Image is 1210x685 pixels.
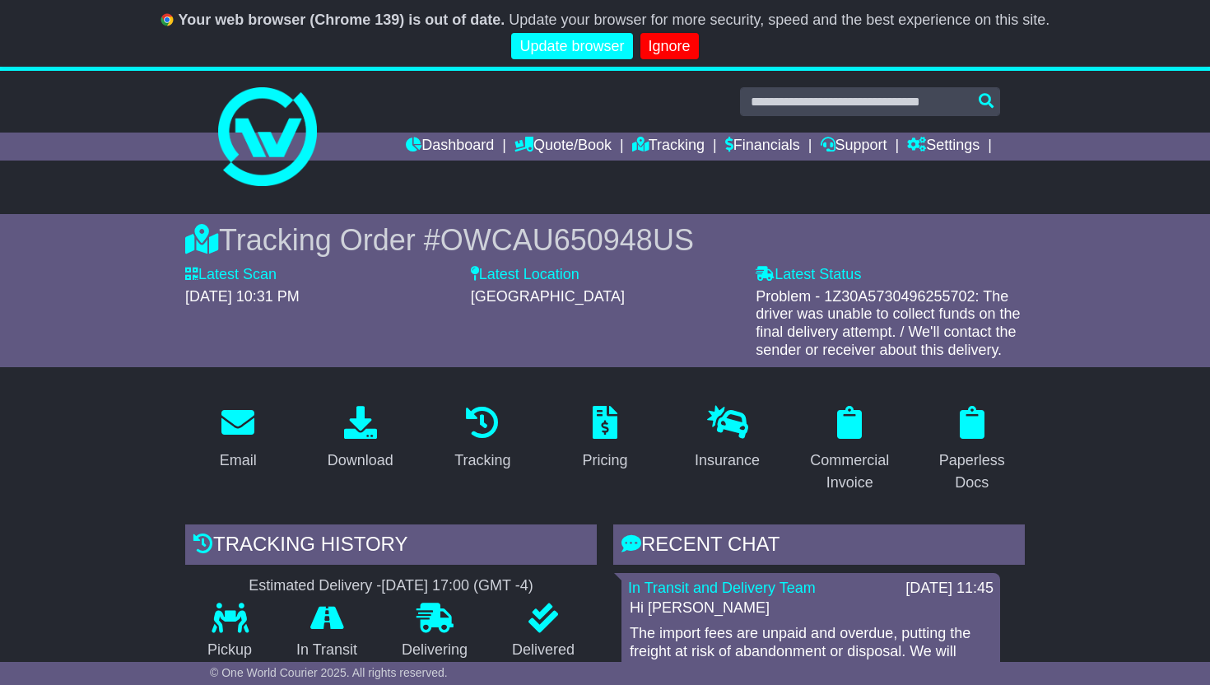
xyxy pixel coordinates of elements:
[490,641,597,659] p: Delivered
[444,400,521,478] a: Tracking
[454,450,510,472] div: Tracking
[440,223,694,257] span: OWCAU650948US
[630,599,992,617] p: Hi [PERSON_NAME]
[725,133,800,161] a: Financials
[613,524,1025,569] div: RECENT CHAT
[185,577,597,595] div: Estimated Delivery -
[509,12,1049,28] span: Update your browser for more security, speed and the best experience on this site.
[185,641,274,659] p: Pickup
[684,400,770,478] a: Insurance
[381,577,533,595] div: [DATE] 17:00 (GMT -4)
[640,33,699,60] a: Ignore
[406,133,494,161] a: Dashboard
[179,12,505,28] b: Your web browser (Chrome 139) is out of date.
[905,580,994,598] div: [DATE] 11:45
[807,450,892,494] div: Commercial Invoice
[185,288,300,305] span: [DATE] 10:31 PM
[583,450,628,472] div: Pricing
[756,288,1020,358] span: Problem - 1Z30A5730496255702: The driver was unable to collect funds on the final delivery attemp...
[209,400,268,478] a: Email
[628,580,816,596] a: In Transit and Delivery Team
[210,666,448,679] span: © One World Courier 2025. All rights reserved.
[471,266,579,284] label: Latest Location
[797,400,903,500] a: Commercial Invoice
[185,524,597,569] div: Tracking history
[274,641,379,659] p: In Transit
[756,266,861,284] label: Latest Status
[379,641,490,659] p: Delivering
[907,133,980,161] a: Settings
[572,400,639,478] a: Pricing
[695,450,760,472] div: Insurance
[821,133,887,161] a: Support
[328,450,393,472] div: Download
[317,400,404,478] a: Download
[632,133,705,161] a: Tracking
[514,133,612,161] a: Quote/Book
[929,450,1014,494] div: Paperless Docs
[185,266,277,284] label: Latest Scan
[220,450,257,472] div: Email
[185,222,1025,258] div: Tracking Order #
[511,33,632,60] a: Update browser
[471,288,625,305] span: [GEOGRAPHIC_DATA]
[919,400,1025,500] a: Paperless Docs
